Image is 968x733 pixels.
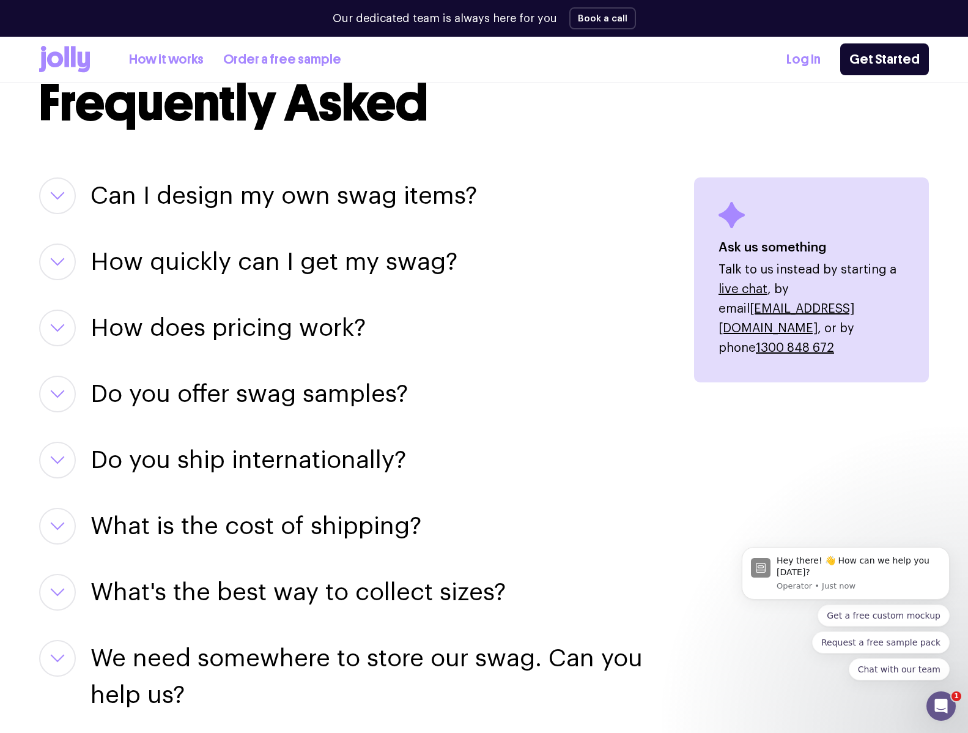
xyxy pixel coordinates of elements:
button: live chat [719,280,767,299]
button: We need somewhere to store our swag. Can you help us? [91,640,665,713]
button: Book a call [569,7,636,29]
a: 1300 848 672 [756,342,834,354]
iframe: Intercom live chat [926,691,956,721]
button: How does pricing work? [91,310,366,346]
a: Log In [786,50,821,70]
button: How quickly can I get my swag? [91,244,457,280]
button: What's the best way to collect sizes? [91,574,506,611]
a: Get Started [840,43,929,75]
p: Our dedicated team is always here for you [333,10,557,27]
a: [EMAIL_ADDRESS][DOMAIN_NAME] [719,303,854,335]
p: Talk to us instead by starting a , by email , or by phone [719,260,904,358]
span: 1 [951,691,961,701]
button: Can I design my own swag items? [91,177,477,214]
button: Do you ship internationally? [91,442,406,478]
a: How it works [129,50,204,70]
iframe: Intercom notifications message [723,532,968,727]
button: Do you offer swag samples? [91,376,408,412]
a: Order a free sample [223,50,341,70]
button: What is the cost of shipping? [91,508,421,545]
h2: Frequently Asked [39,77,929,128]
h4: Ask us something [719,238,904,258]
